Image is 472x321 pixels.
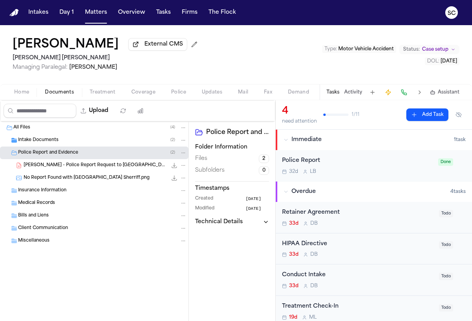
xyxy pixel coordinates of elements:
[276,130,472,150] button: Immediate1task
[441,59,457,64] span: [DATE]
[289,169,298,175] span: 32d
[264,89,272,95] span: Fax
[425,57,459,65] button: Edit DOL: 2025-09-03
[24,162,167,169] span: [PERSON_NAME] - Police Report Request to [GEOGRAPHIC_DATA] Sheriff - [DATE]
[25,6,52,20] button: Intakes
[195,218,269,226] button: Technical Details
[282,105,317,117] div: 4
[282,156,433,165] div: Police Report
[326,89,339,95] button: Tasks
[206,128,269,137] h2: Police Report and Evidence
[352,112,360,118] span: 1 / 11
[282,302,434,311] div: Treatment Check-In
[310,169,316,175] span: L B
[4,104,76,118] input: Search files
[448,11,456,16] text: SC
[18,187,66,194] span: Insurance Information
[310,283,318,289] span: D B
[18,238,50,244] span: Miscellaneous
[383,87,394,98] button: Create Immediate Task
[131,89,155,95] span: Coverage
[76,104,113,118] button: Upload
[439,210,453,217] span: Todo
[398,87,409,98] button: Make a Call
[289,314,297,321] span: 19d
[427,59,439,64] span: DOL :
[288,89,309,95] span: Demand
[289,220,299,227] span: 33d
[202,89,222,95] span: Updates
[170,161,178,169] button: Download M. Herrera - Police Report Request to Salt Lake County Sheriff - 10.8.25
[439,304,453,312] span: Todo
[367,87,378,98] button: Add Task
[322,45,396,53] button: Edit Type: Motor Vehicle Accident
[24,175,149,182] span: No Report Found with [GEOGRAPHIC_DATA] Sherriff.png
[90,89,116,95] span: Treatment
[310,220,318,227] span: D B
[438,158,453,166] span: Done
[128,38,187,51] button: External CMS
[115,6,148,20] button: Overview
[439,273,453,280] span: Todo
[245,205,261,212] span: [DATE]
[276,182,472,202] button: Overdue4tasks
[9,9,19,17] img: Finch Logo
[282,271,434,280] div: Conduct Intake
[195,155,207,163] span: Files
[238,89,248,95] span: Mail
[282,118,317,125] div: need attention
[45,89,74,95] span: Documents
[289,283,299,289] span: 33d
[452,108,466,121] button: Hide completed tasks (⌘⇧H)
[259,166,269,175] span: 0
[399,45,459,54] button: Change status from Case setup
[195,167,225,174] span: Subfolders
[195,143,269,151] h3: Folder Information
[18,225,68,232] span: Client Communication
[18,137,59,144] span: Intake Documents
[282,208,434,217] div: Retainer Agreement
[18,213,49,219] span: Bills and Liens
[18,200,55,207] span: Medical Records
[170,125,175,130] span: ( 4 )
[13,125,30,131] span: All Files
[13,38,119,52] button: Edit matter name
[422,46,448,53] span: Case setup
[324,47,337,51] span: Type :
[276,233,472,265] div: Open task: HIPAA Directive
[291,136,322,144] span: Immediate
[289,251,299,258] span: 33d
[18,150,78,156] span: Police Report and Evidence
[171,89,186,95] span: Police
[170,174,178,182] button: Download No Report Found with Salt Lake County Sherriff.png
[195,196,213,202] span: Created
[276,202,472,233] div: Open task: Retainer Agreement
[406,108,448,121] button: Add Task
[9,9,19,17] a: Home
[403,46,420,53] span: Status:
[170,150,175,155] span: ( 2 )
[276,264,472,296] div: Open task: Conduct Intake
[195,205,214,212] span: Modified
[245,196,269,202] button: [DATE]
[282,240,434,249] div: HIPAA Directive
[14,89,29,95] span: Home
[310,251,318,258] span: D B
[170,138,175,142] span: ( 2 )
[276,150,472,181] div: Open task: Police Report
[309,314,317,321] span: M L
[439,241,453,249] span: Todo
[338,47,394,51] span: Motor Vehicle Accident
[245,196,261,202] span: [DATE]
[205,6,239,20] button: The Flock
[153,6,174,20] button: Tasks
[179,6,201,20] button: Firms
[13,53,201,63] h2: [PERSON_NAME] [PERSON_NAME]
[195,218,243,226] h3: Technical Details
[259,154,269,163] span: 2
